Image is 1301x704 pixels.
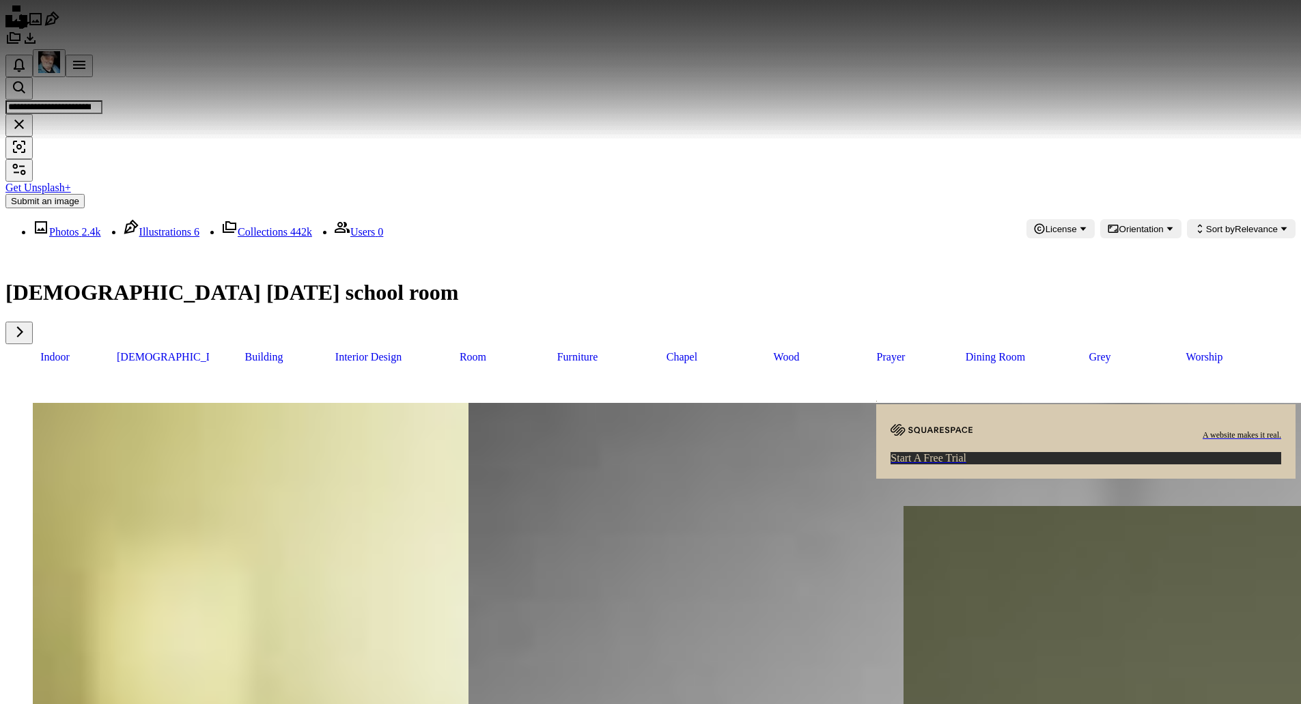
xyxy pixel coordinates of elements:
span: Orientation [1119,224,1164,234]
button: Profile [33,49,66,77]
a: Photos [27,18,44,29]
button: Filters [5,159,33,182]
span: License [1046,224,1077,234]
a: wood [737,344,836,370]
a: Illustrations [44,18,60,29]
button: Orientation [1100,219,1181,238]
span: 0 [378,226,383,238]
a: Collections [5,37,22,48]
a: [DEMOGRAPHIC_DATA] [110,344,209,370]
button: Sort byRelevance [1187,219,1296,238]
img: file-1705255347840-230a6ab5bca9image [891,424,973,436]
a: room [423,344,522,370]
span: Relevance [1206,224,1278,234]
span: Sort by [1206,224,1235,234]
a: Illustrations 6 [123,226,199,238]
a: A website makes it real.Start A Free Trial [876,392,1296,479]
a: chapel [632,344,731,370]
button: Clear [5,114,33,137]
a: Download History [22,37,38,48]
a: building [214,344,313,370]
span: 442k [290,226,312,238]
a: furniture [528,344,627,370]
a: prayer [841,344,940,370]
h1: [DEMOGRAPHIC_DATA] [DATE] school room [5,280,1296,305]
img: file-1705123271268-c3eaf6a79b21image [876,401,877,402]
a: Home — Unsplash [5,18,27,29]
form: Find visuals sitewide [5,77,1296,159]
a: Photos 2.4k [33,226,101,238]
a: indoor [5,344,104,370]
button: Search Unsplash [5,77,33,100]
a: Users 0 [334,226,383,238]
button: Menu [66,55,93,77]
a: worship [1155,344,1254,370]
button: Visual search [5,137,33,159]
a: grey [1050,344,1149,370]
button: Submit an image [5,194,85,208]
button: scroll list to the right [5,322,33,344]
a: dining room [946,344,1045,370]
span: 2.4k [82,226,101,238]
span: 6 [194,226,199,238]
a: interior design [319,344,418,370]
button: License [1026,219,1095,238]
a: Get Unsplash+ [5,182,71,193]
a: Collections 442k [221,226,312,238]
div: Start A Free Trial [891,452,1281,464]
span: A website makes it real. [1203,430,1281,441]
img: Avatar of user Rev. David E. Hamm [38,51,60,73]
button: Notifications [5,55,33,77]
